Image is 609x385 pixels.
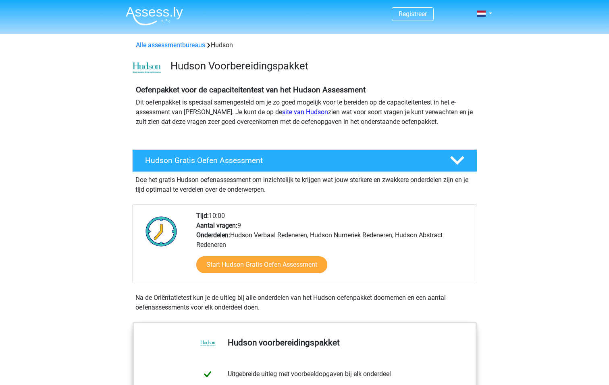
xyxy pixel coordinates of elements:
[196,222,237,229] b: Aantal vragen:
[133,62,161,73] img: cefd0e47479f4eb8e8c001c0d358d5812e054fa8.png
[170,60,471,72] h3: Hudson Voorbereidingspakket
[399,10,427,18] a: Registreer
[136,41,205,49] a: Alle assessmentbureaus
[145,156,437,165] h4: Hudson Gratis Oefen Assessment
[129,149,480,172] a: Hudson Gratis Oefen Assessment
[136,98,474,127] p: Dit oefenpakket is speciaal samengesteld om je zo goed mogelijk voor te bereiden op de capaciteit...
[126,6,183,25] img: Assessly
[133,40,477,50] div: Hudson
[136,85,366,94] b: Oefenpakket voor de capaciteitentest van het Hudson Assessment
[196,212,209,220] b: Tijd:
[132,293,477,312] div: Na de Oriëntatietest kun je de uitleg bij alle onderdelen van het Hudson-oefenpakket doornemen en...
[196,256,327,273] a: Start Hudson Gratis Oefen Assessment
[196,231,230,239] b: Onderdelen:
[141,211,182,251] img: Klok
[190,211,476,283] div: 10:00 9 Hudson Verbaal Redeneren, Hudson Numeriek Redeneren, Hudson Abstract Redeneren
[282,108,328,116] a: site van Hudson
[132,172,477,195] div: Doe het gratis Hudson oefenassessment om inzichtelijk te krijgen wat jouw sterkere en zwakkere on...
